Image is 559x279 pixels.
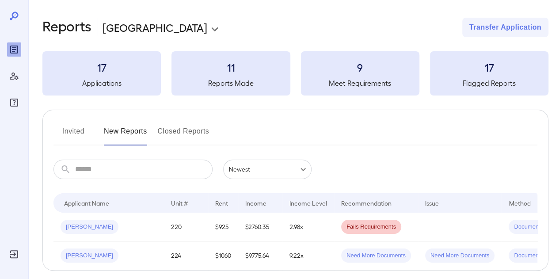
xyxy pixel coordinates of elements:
button: New Reports [104,124,147,145]
div: Recommendation [341,198,392,208]
div: Reports [7,42,21,57]
h3: 11 [171,60,290,74]
td: 224 [164,241,208,270]
h5: Meet Requirements [301,78,419,88]
span: Fails Requirements [341,223,401,231]
button: Invited [53,124,93,145]
button: Closed Reports [158,124,209,145]
h3: 17 [42,60,161,74]
div: Method [509,198,530,208]
td: $1060 [208,241,238,270]
h2: Reports [42,18,91,37]
span: Need More Documents [425,252,495,260]
div: Issue [425,198,439,208]
td: 220 [164,213,208,241]
h5: Reports Made [171,78,290,88]
td: $2760.35 [238,213,282,241]
div: Rent [215,198,229,208]
div: Applicant Name [64,198,109,208]
span: [PERSON_NAME] [61,252,118,260]
summary: 17Applications11Reports Made9Meet Requirements17Flagged Reports [42,51,548,96]
p: [GEOGRAPHIC_DATA] [103,20,207,34]
div: Unit # [171,198,188,208]
td: 9.22x [282,241,334,270]
div: Income [245,198,266,208]
td: 2.98x [282,213,334,241]
button: Transfer Application [462,18,548,37]
div: Manage Users [7,69,21,83]
div: FAQ [7,96,21,110]
div: Log Out [7,247,21,261]
h5: Applications [42,78,161,88]
h5: Flagged Reports [430,78,548,88]
span: [PERSON_NAME] [61,223,118,231]
h3: 17 [430,60,548,74]
td: $9775.64 [238,241,282,270]
h3: 9 [301,60,419,74]
span: Need More Documents [341,252,411,260]
div: Income Level [289,198,327,208]
div: Newest [223,160,312,179]
td: $925 [208,213,238,241]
